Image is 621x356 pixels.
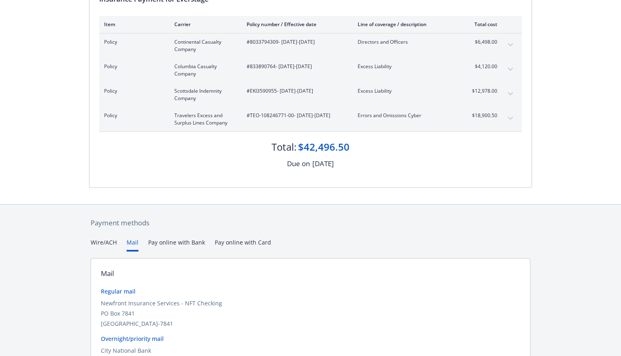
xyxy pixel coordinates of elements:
div: PolicyTravelers Excess and Surplus Lines Company#TEO-108246771-00- [DATE]-[DATE]Errors and Omissi... [99,107,522,131]
span: Scottsdale Indemnity Company [174,87,234,102]
span: Policy [104,112,161,119]
span: Columbia Casualty Company [174,63,234,78]
span: $4,120.00 [467,63,497,70]
span: #8033794309 - [DATE]-[DATE] [247,38,345,46]
button: expand content [504,87,517,100]
div: Regular mail [101,287,520,296]
div: [GEOGRAPHIC_DATA]-7841 [101,319,520,328]
span: Directors and Officers [358,38,454,46]
div: Line of coverage / description [358,21,454,28]
span: Travelers Excess and Surplus Lines Company [174,112,234,127]
span: $18,900.50 [467,112,497,119]
div: Carrier [174,21,234,28]
button: Wire/ACH [91,238,117,251]
div: PolicyColumbia Casualty Company#833890764- [DATE]-[DATE]Excess Liability$4,120.00expand content [99,58,522,82]
span: Excess Liability [358,87,454,95]
span: Policy [104,63,161,70]
span: $12,978.00 [467,87,497,95]
button: Pay online with Card [215,238,271,251]
div: Mail [101,268,114,279]
div: Policy number / Effective date [247,21,345,28]
div: City National Bank [101,346,520,355]
div: Item [104,21,161,28]
button: expand content [504,63,517,76]
button: Mail [127,238,138,251]
span: Policy [104,38,161,46]
button: expand content [504,112,517,125]
div: Payment methods [91,218,530,228]
button: expand content [504,38,517,51]
span: Excess Liability [358,63,454,70]
span: Continental Casualty Company [174,38,234,53]
div: Total: [272,140,296,154]
span: Errors and Omissions Cyber [358,112,454,119]
div: PO Box 7841 [101,309,520,318]
span: #TEO-108246771-00 - [DATE]-[DATE] [247,112,345,119]
div: PolicyScottsdale Indemnity Company#EKI3590955- [DATE]-[DATE]Excess Liability$12,978.00expand content [99,82,522,107]
div: [DATE] [312,158,334,169]
span: Policy [104,87,161,95]
span: $6,498.00 [467,38,497,46]
span: #833890764 - [DATE]-[DATE] [247,63,345,70]
button: Pay online with Bank [148,238,205,251]
div: Total cost [467,21,497,28]
div: Due on [287,158,310,169]
span: #EKI3590955 - [DATE]-[DATE] [247,87,345,95]
div: PolicyContinental Casualty Company#8033794309- [DATE]-[DATE]Directors and Officers$6,498.00expand... [99,33,522,58]
div: Newfront Insurance Services - NFT Checking [101,299,520,307]
div: $42,496.50 [298,140,349,154]
div: Overnight/priority mail [101,334,520,343]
